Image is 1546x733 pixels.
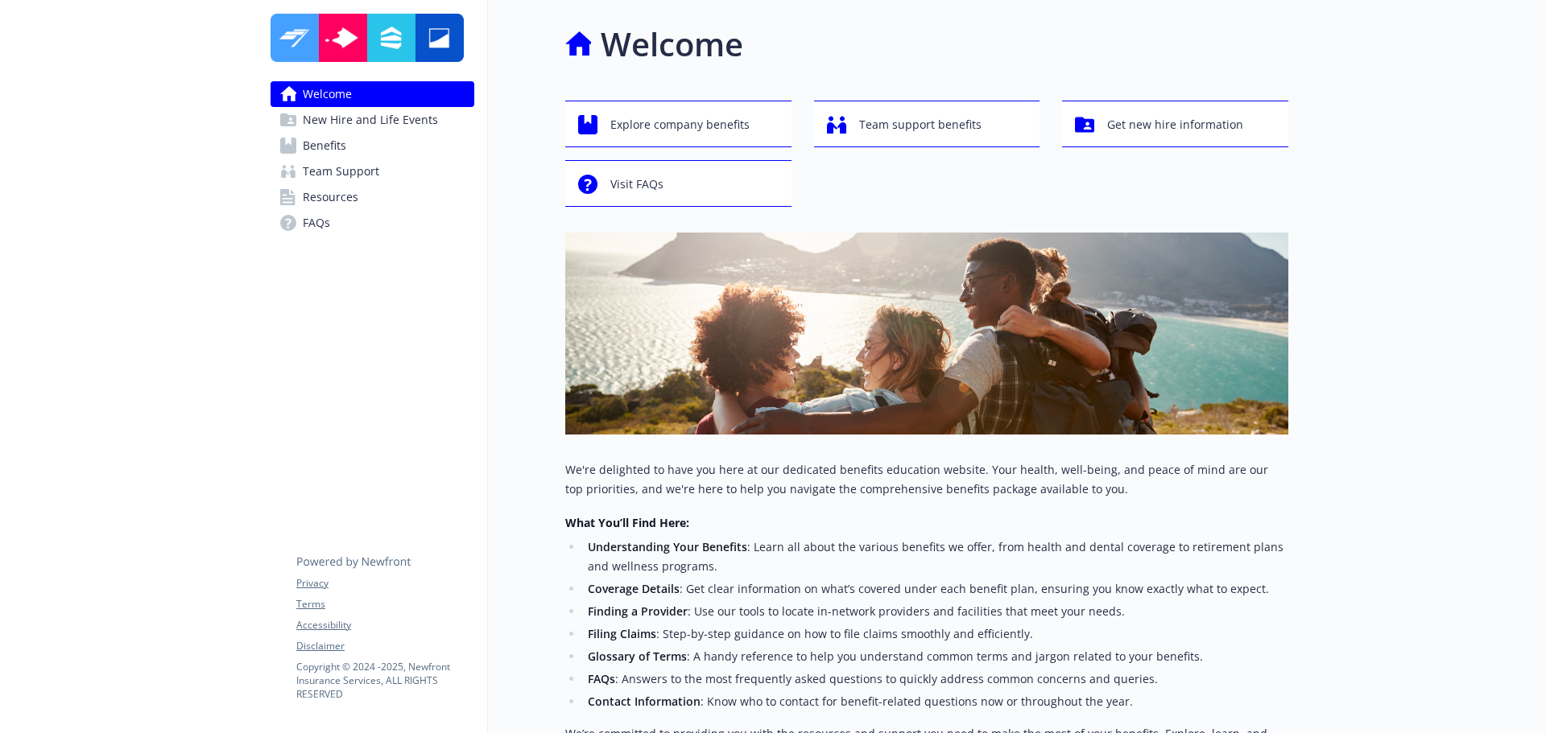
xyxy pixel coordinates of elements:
strong: What You’ll Find Here: [565,515,689,530]
strong: Coverage Details [588,581,680,596]
a: Accessibility [296,618,473,632]
strong: FAQs [588,671,615,686]
li: : Answers to the most frequently asked questions to quickly address common concerns and queries. [583,669,1288,689]
span: Team Support [303,159,379,184]
span: Explore company benefits [610,109,750,140]
p: Copyright © 2024 - 2025 , Newfront Insurance Services, ALL RIGHTS RESERVED [296,660,473,701]
span: Visit FAQs [610,169,663,200]
span: Benefits [303,133,346,159]
p: We're delighted to have you here at our dedicated benefits education website. Your health, well-b... [565,460,1288,499]
li: : Step-by-step guidance on how to file claims smoothly and efficiently. [583,624,1288,644]
li: : Know who to contact for benefit-related questions now or throughout the year. [583,692,1288,711]
span: Get new hire information [1107,109,1243,140]
a: New Hire and Life Events [271,107,474,133]
a: FAQs [271,210,474,236]
li: : Use our tools to locate in-network providers and facilities that meet your needs. [583,602,1288,621]
span: New Hire and Life Events [303,107,438,133]
li: : A handy reference to help you understand common terms and jargon related to your benefits. [583,647,1288,666]
strong: Finding a Provider [588,603,688,619]
li: : Learn all about the various benefits we offer, from health and dental coverage to retirement pl... [583,537,1288,576]
strong: Glossary of Terms [588,649,687,664]
button: Get new hire information [1062,101,1288,147]
img: overview page banner [565,233,1288,434]
a: Benefits [271,133,474,159]
a: Disclaimer [296,639,473,653]
a: Resources [271,184,474,210]
button: Visit FAQs [565,160,792,207]
strong: Filing Claims [588,626,656,641]
a: Privacy [296,576,473,591]
h1: Welcome [601,20,743,68]
li: : Get clear information on what’s covered under each benefit plan, ensuring you know exactly what... [583,579,1288,599]
a: Terms [296,597,473,612]
a: Team Support [271,159,474,184]
strong: Understanding Your Benefits [588,539,747,554]
a: Welcome [271,81,474,107]
span: FAQs [303,210,330,236]
strong: Contact Information [588,694,701,709]
button: Team support benefits [814,101,1040,147]
button: Explore company benefits [565,101,792,147]
span: Resources [303,184,358,210]
span: Welcome [303,81,352,107]
span: Team support benefits [859,109,982,140]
